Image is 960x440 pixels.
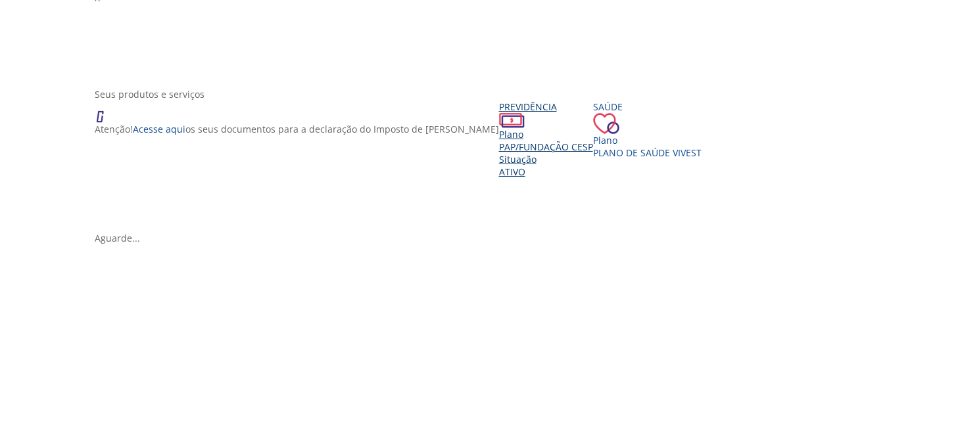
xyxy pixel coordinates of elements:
span: PAP/Fundação CESP [499,141,593,153]
div: Seus produtos e serviços [95,88,876,100]
img: ico_coracao.png [593,113,619,134]
a: Previdência PlanoPAP/Fundação CESP SituaçãoAtivo [499,100,593,178]
img: ico_atencao.png [95,100,117,123]
div: Plano [593,134,702,146]
a: Saúde PlanoPlano de Saúde VIVEST [593,100,702,159]
div: Plano [499,128,593,141]
span: Plano de Saúde VIVEST [593,146,702,159]
div: Situação [499,153,593,165]
img: ico_dinheiro.png [499,113,525,128]
div: Previdência [499,100,593,113]
section: <span lang="en" dir="ltr">ProdutosCard</span> [95,88,876,244]
span: Ativo [499,165,525,178]
div: Saúde [593,100,702,113]
div: Aguarde... [95,232,876,244]
a: Acesse aqui [133,123,185,135]
p: Atenção! os seus documentos para a declaração do Imposto de [PERSON_NAME] [95,123,499,135]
